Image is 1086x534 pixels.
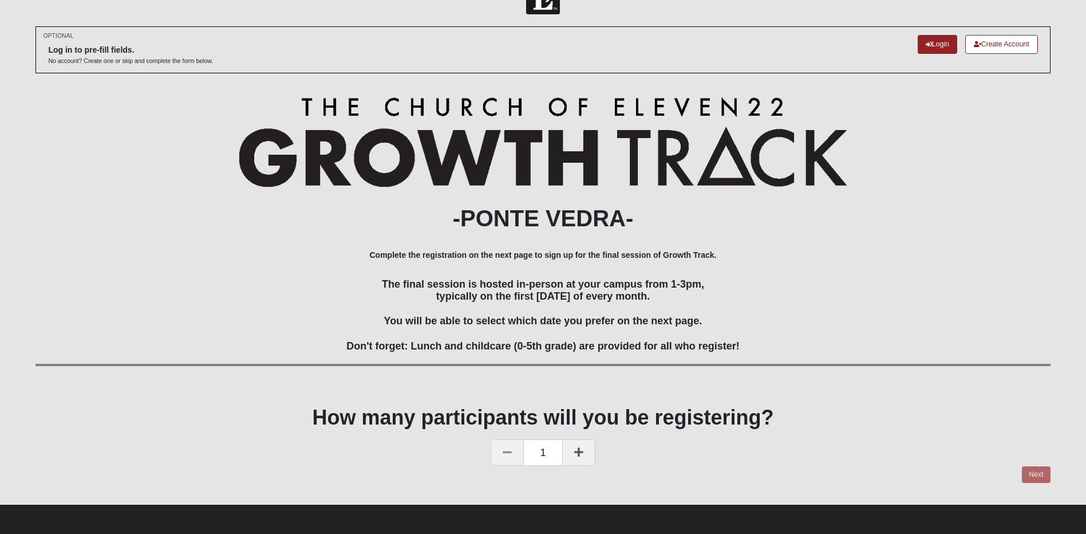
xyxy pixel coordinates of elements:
span: 1 [524,439,562,466]
b: Complete the registration on the next page to sign up for the final session of Growth Track. [370,250,717,260]
h1: How many participants will you be registering? [35,405,1050,430]
small: OPTIONAL [43,32,73,40]
h6: Log in to pre-fill fields. [48,45,213,55]
img: Growth Track Logo [239,97,847,187]
p: No account? Create one or skip and complete the form below. [48,57,213,65]
span: typically on the first [DATE] of every month. [436,290,650,302]
span: You will be able to select which date you prefer on the next page. [384,315,702,327]
a: Create Account [965,35,1038,54]
span: The final session is hosted in-person at your campus from 1-3pm, [382,278,704,290]
b: -PONTE VEDRA- [453,206,634,231]
a: Login [918,35,957,54]
span: Don't forget: Lunch and childcare (0-5th grade) are provided for all who register! [346,340,739,352]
